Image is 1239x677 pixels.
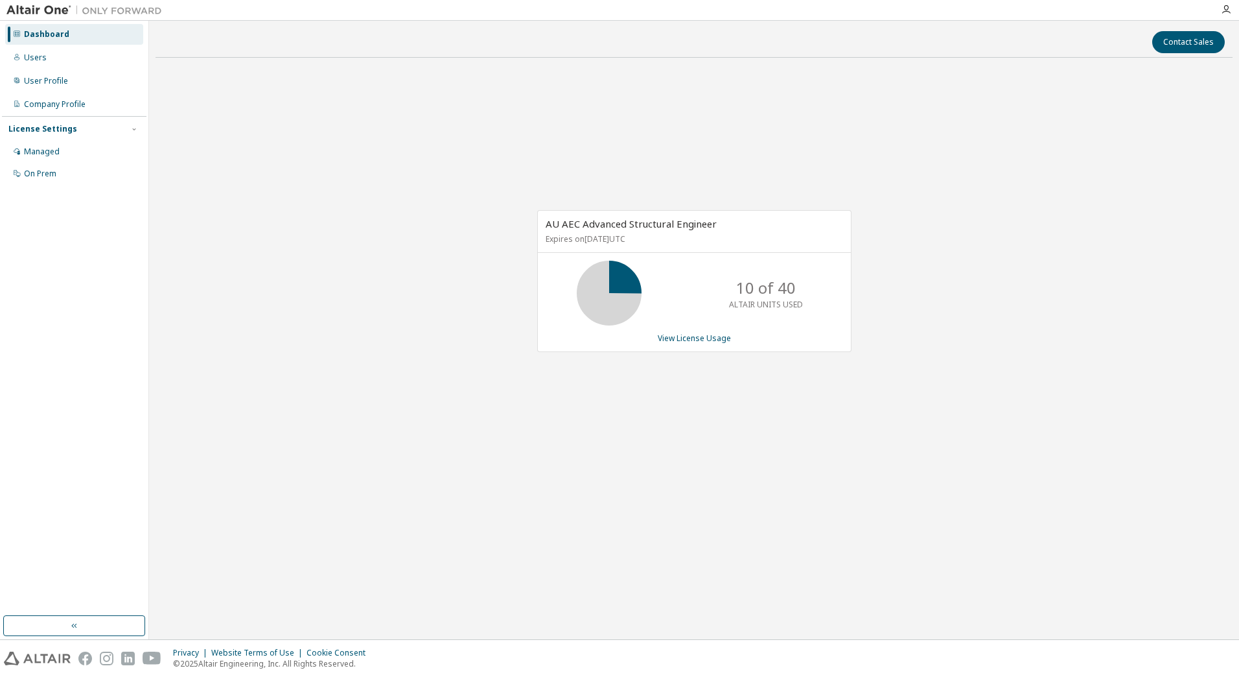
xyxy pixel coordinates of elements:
p: Expires on [DATE] UTC [546,233,840,244]
div: On Prem [24,169,56,179]
img: youtube.svg [143,652,161,665]
a: View License Usage [658,333,731,344]
p: ALTAIR UNITS USED [729,299,803,310]
p: © 2025 Altair Engineering, Inc. All Rights Reserved. [173,658,373,669]
div: Cookie Consent [307,648,373,658]
p: 10 of 40 [736,277,796,299]
div: Managed [24,147,60,157]
div: Users [24,53,47,63]
img: Altair One [6,4,168,17]
img: altair_logo.svg [4,652,71,665]
img: instagram.svg [100,652,113,665]
span: AU AEC Advanced Structural Engineer [546,217,717,230]
div: User Profile [24,76,68,86]
div: Website Terms of Use [211,648,307,658]
img: linkedin.svg [121,652,135,665]
div: Privacy [173,648,211,658]
button: Contact Sales [1152,31,1225,53]
div: Dashboard [24,29,69,40]
div: License Settings [8,124,77,134]
img: facebook.svg [78,652,92,665]
div: Company Profile [24,99,86,110]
